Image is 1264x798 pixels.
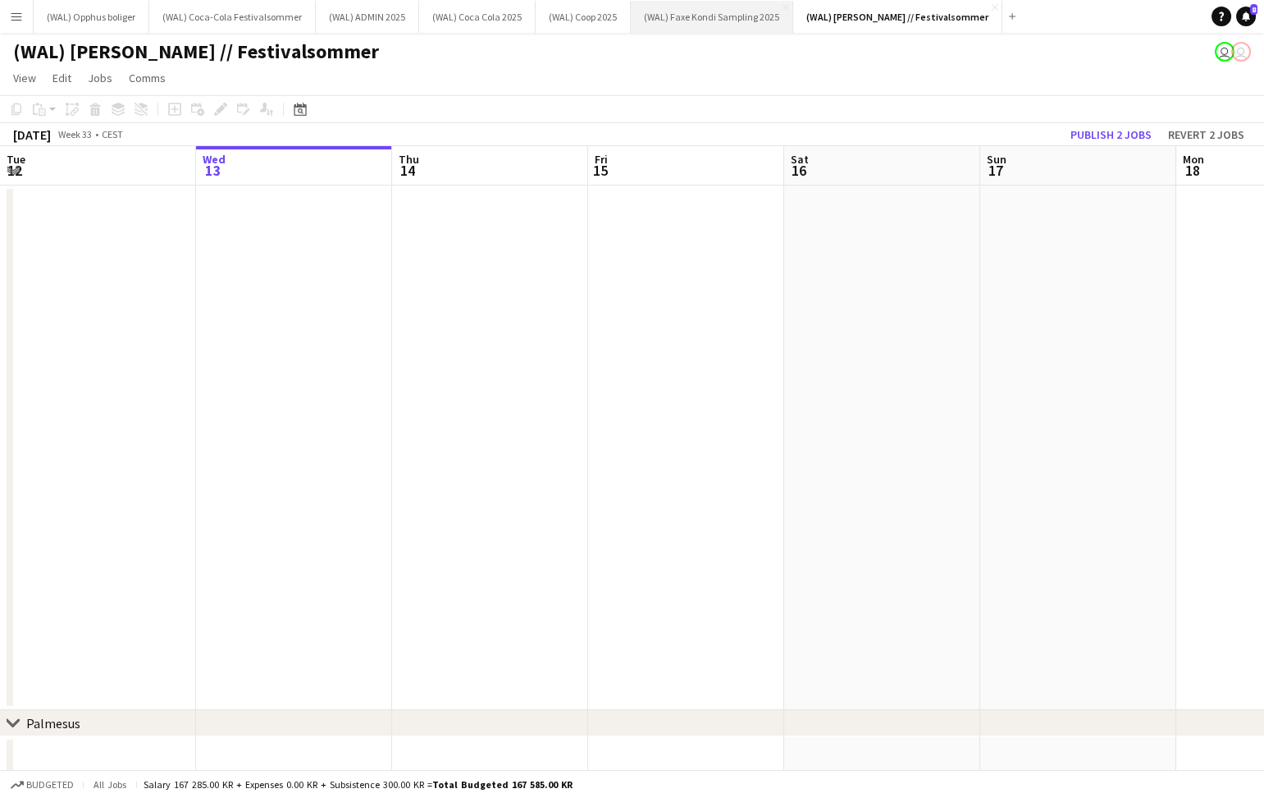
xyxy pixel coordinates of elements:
span: Thu [399,152,419,167]
button: (WAL) Coca Cola 2025 [419,1,536,33]
span: Budgeted [26,779,74,791]
span: 15 [592,161,608,180]
span: Comms [129,71,166,85]
app-user-avatar: Martin Bjørnsrud [1231,42,1251,62]
a: View [7,67,43,89]
span: 13 [200,161,226,180]
span: Jobs [88,71,112,85]
button: Revert 2 jobs [1161,124,1251,145]
div: [DATE] [13,126,51,143]
span: Tue [7,152,25,167]
a: 8 [1236,7,1256,26]
div: Salary 167 285.00 KR + Expenses 0.00 KR + Subsistence 300.00 KR = [144,778,573,791]
span: 16 [788,161,809,180]
button: Publish 2 jobs [1064,124,1158,145]
span: Sat [791,152,809,167]
button: (WAL) [PERSON_NAME] // Festivalsommer [793,1,1002,33]
a: Jobs [81,67,119,89]
span: Fri [595,152,608,167]
span: 8 [1250,4,1257,15]
span: All jobs [90,778,130,791]
app-user-avatar: Martin Bjørnsrud [1215,42,1234,62]
span: View [13,71,36,85]
button: (WAL) Opphus boliger [34,1,149,33]
div: Palmesus [26,715,80,731]
button: (WAL) Coop 2025 [536,1,631,33]
h1: (WAL) [PERSON_NAME] // Festivalsommer [13,39,379,64]
button: Budgeted [8,776,76,794]
span: Total Budgeted 167 585.00 KR [432,778,573,791]
div: CEST [102,128,123,140]
a: Edit [46,67,78,89]
span: Sun [987,152,1006,167]
button: (WAL) Coca-Cola Festivalsommer [149,1,316,33]
span: 14 [396,161,419,180]
span: Wed [203,152,226,167]
span: 17 [984,161,1006,180]
span: Edit [52,71,71,85]
button: (WAL) ADMIN 2025 [316,1,419,33]
a: Comms [122,67,172,89]
span: Week 33 [54,128,95,140]
span: 18 [1180,161,1204,180]
span: 12 [4,161,25,180]
button: (WAL) Faxe Kondi Sampling 2025 [631,1,793,33]
span: Mon [1183,152,1204,167]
